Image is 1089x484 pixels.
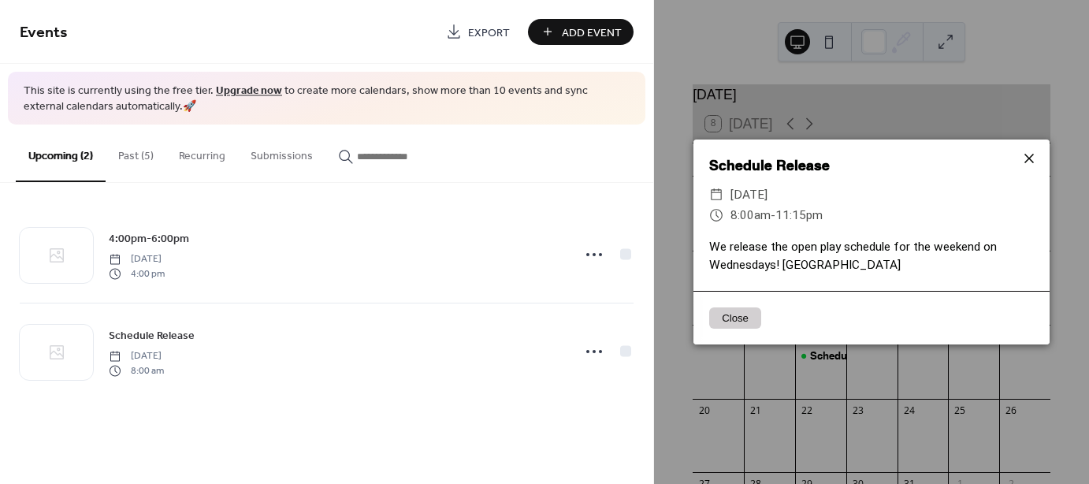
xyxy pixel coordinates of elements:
span: Add Event [562,24,622,41]
span: 8:00 am [109,363,164,378]
span: [DATE] [109,252,165,266]
button: Recurring [166,125,238,181]
span: [DATE] [109,349,164,363]
a: Schedule Release [109,326,195,344]
button: Past (5) [106,125,166,181]
div: ​ [709,205,723,225]
a: Upgrade now [216,80,282,102]
span: 4:00 pm [109,266,165,281]
span: 4:00pm-6:00pm [109,231,189,248]
div: ​ [709,184,723,205]
button: Submissions [238,125,325,181]
button: Upcoming (2) [16,125,106,182]
span: This site is currently using the free tier. to create more calendars, show more than 10 events an... [24,84,630,114]
button: Close [709,307,761,329]
a: Export [434,19,522,45]
div: Schedule Release [693,155,1050,176]
span: - [771,208,775,222]
span: Export [468,24,510,41]
span: 8:00am [730,208,771,222]
button: Add Event [528,19,634,45]
a: 4:00pm-6:00pm [109,229,189,248]
span: 11:15pm [775,208,823,222]
span: [DATE] [730,184,768,205]
span: Schedule Release [109,328,195,344]
span: Events [20,17,68,48]
div: We release the open play schedule for the weekend on Wednesdays! [GEOGRAPHIC_DATA] [693,238,1050,274]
